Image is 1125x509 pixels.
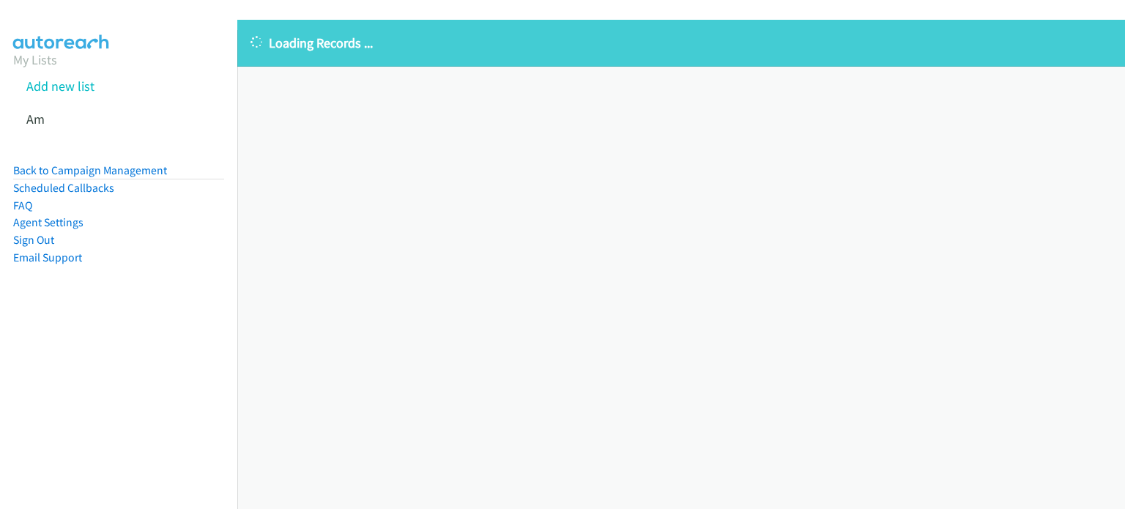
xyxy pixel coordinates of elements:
[26,78,94,94] a: Add new list
[13,198,32,212] a: FAQ
[13,215,83,229] a: Agent Settings
[13,163,167,177] a: Back to Campaign Management
[26,111,45,127] a: Am
[13,51,57,68] a: My Lists
[13,181,114,195] a: Scheduled Callbacks
[13,250,82,264] a: Email Support
[13,233,54,247] a: Sign Out
[250,33,1112,53] p: Loading Records ...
